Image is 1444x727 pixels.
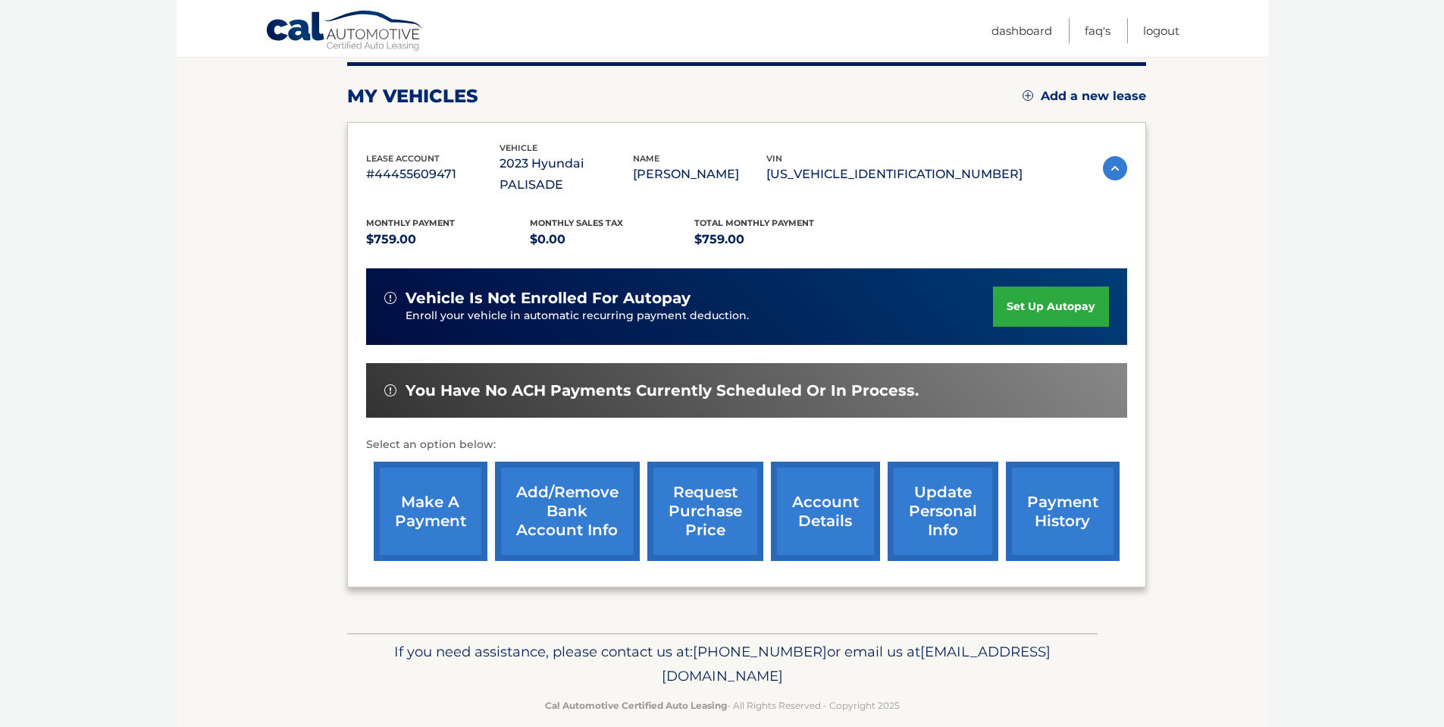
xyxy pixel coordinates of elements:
img: alert-white.svg [384,384,396,396]
span: Monthly Payment [366,218,455,228]
h2: my vehicles [347,85,478,108]
a: account details [771,462,880,561]
span: vehicle [500,143,537,153]
p: Enroll your vehicle in automatic recurring payment deduction. [406,308,994,324]
a: update personal info [888,462,998,561]
p: $759.00 [366,229,531,250]
span: [PHONE_NUMBER] [693,643,827,660]
span: name [633,153,659,164]
p: $759.00 [694,229,859,250]
img: accordion-active.svg [1103,156,1127,180]
a: make a payment [374,462,487,561]
img: alert-white.svg [384,292,396,304]
p: 2023 Hyundai PALISADE [500,153,633,196]
p: [US_VEHICLE_IDENTIFICATION_NUMBER] [766,164,1023,185]
img: add.svg [1023,90,1033,101]
p: - All Rights Reserved - Copyright 2025 [357,697,1088,713]
a: set up autopay [993,287,1108,327]
a: Logout [1143,18,1179,43]
p: #44455609471 [366,164,500,185]
a: FAQ's [1085,18,1110,43]
span: Total Monthly Payment [694,218,814,228]
strong: Cal Automotive Certified Auto Leasing [545,700,727,711]
span: lease account [366,153,440,164]
span: Monthly sales Tax [530,218,623,228]
p: $0.00 [530,229,694,250]
a: Cal Automotive [265,10,424,54]
a: Add/Remove bank account info [495,462,640,561]
a: Dashboard [991,18,1052,43]
a: request purchase price [647,462,763,561]
span: [EMAIL_ADDRESS][DOMAIN_NAME] [662,643,1051,685]
p: Select an option below: [366,436,1127,454]
p: If you need assistance, please contact us at: or email us at [357,640,1088,688]
span: vin [766,153,782,164]
span: vehicle is not enrolled for autopay [406,289,691,308]
p: [PERSON_NAME] [633,164,766,185]
a: payment history [1006,462,1120,561]
span: You have no ACH payments currently scheduled or in process. [406,381,919,400]
a: Add a new lease [1023,89,1146,104]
